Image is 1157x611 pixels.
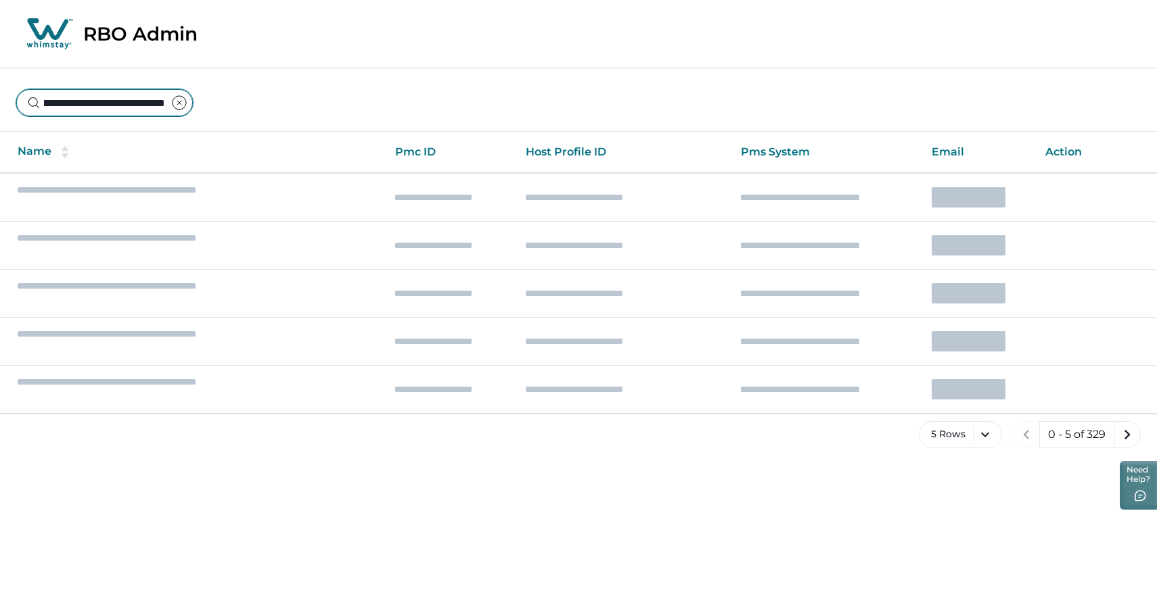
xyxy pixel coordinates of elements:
[83,22,198,45] p: RBO Admin
[1114,421,1141,448] button: next page
[51,145,78,159] button: sorting
[1013,421,1040,448] button: previous page
[1048,428,1106,441] p: 0 - 5 of 329
[921,132,1035,173] th: Email
[1039,421,1114,448] button: 0 - 5 of 329
[384,132,516,173] th: Pmc ID
[515,132,730,173] th: Host Profile ID
[919,421,1002,448] button: 5 Rows
[730,132,921,173] th: Pms System
[1035,132,1157,173] th: Action
[166,89,193,116] button: clear input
